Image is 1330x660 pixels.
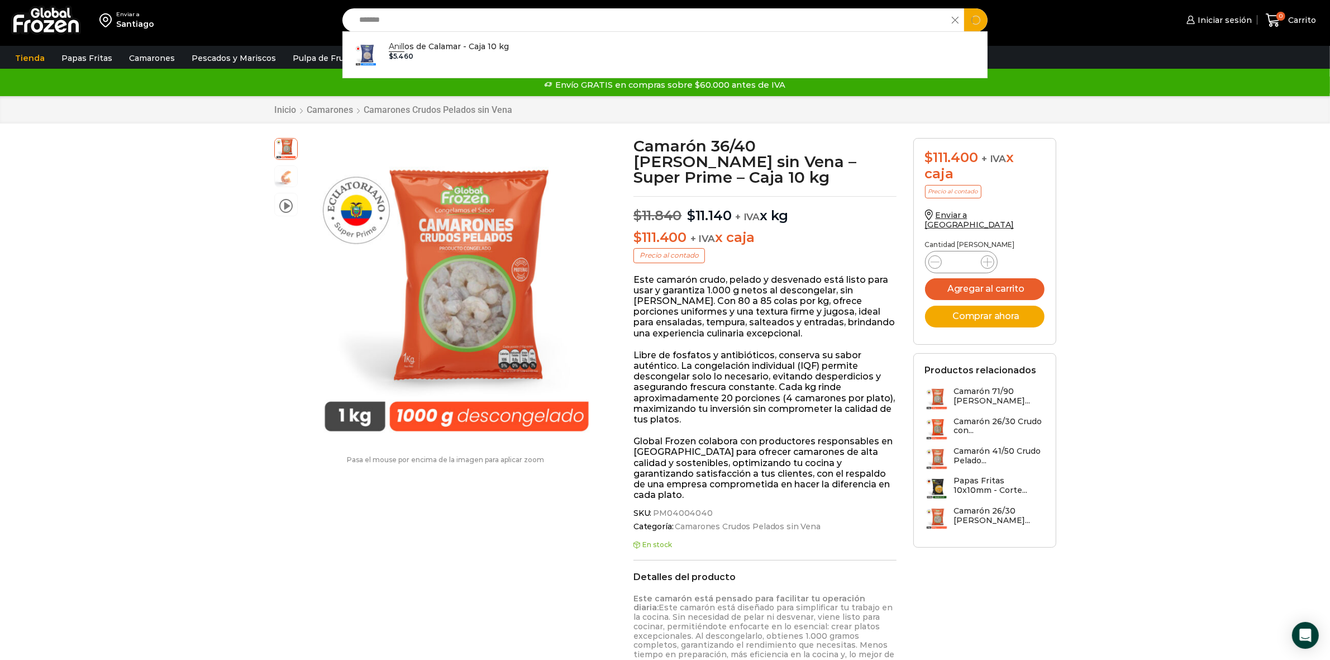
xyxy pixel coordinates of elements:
p: x kg [633,196,897,224]
h1: Camarón 36/40 [PERSON_NAME] sin Vena – Super Prime – Caja 10 kg [633,138,897,185]
nav: Breadcrumb [274,105,513,115]
strong: Anill [389,41,404,52]
input: Product quantity [951,254,972,270]
a: Camarones [307,105,354,115]
div: Open Intercom Messenger [1292,622,1319,649]
button: Agregar al carrito [925,278,1045,300]
p: x caja [633,230,897,246]
a: Camarón 26/30 [PERSON_NAME]... [925,506,1045,530]
span: Iniciar sesión [1195,15,1252,26]
span: Categoría: [633,522,897,531]
h3: Camarón 26/30 Crudo con... [954,417,1045,436]
bdi: 111.400 [925,149,978,165]
p: En stock [633,541,897,549]
button: Comprar ahora [925,306,1045,327]
p: Global Frozen colabora con productores responsables en [GEOGRAPHIC_DATA] para ofrecer camarones d... [633,436,897,500]
p: Precio al contado [925,185,981,198]
span: + IVA [690,233,715,244]
span: $ [389,52,393,60]
div: Enviar a [116,11,154,18]
a: Camarones Crudos Pelados sin Vena [674,522,821,531]
h3: Papas Fritas 10x10mm - Corte... [954,476,1045,495]
span: SKU: [633,509,897,518]
div: Santiago [116,18,154,30]
a: Pulpa de Frutas [287,48,363,69]
span: $ [633,229,642,245]
a: Papas Fritas 10x10mm - Corte... [925,476,1045,500]
a: Enviar a [GEOGRAPHIC_DATA] [925,210,1014,230]
a: Camarón 71/90 [PERSON_NAME]... [925,387,1045,411]
span: + IVA [981,153,1006,164]
span: Carrito [1285,15,1316,26]
a: Camarones [123,48,180,69]
p: Libre de fosfatos y antibióticos, conserva su sabor auténtico. La congelación individual (IQF) pe... [633,350,897,425]
span: PM04004040 [651,509,713,518]
h3: Camarón 41/50 Crudo Pelado... [954,447,1045,466]
p: Este camarón crudo, pelado y desvenado está listo para usar y garantiza 1.000 g netos al desconge... [633,274,897,339]
span: 0 [1276,12,1285,21]
a: Iniciar sesión [1184,9,1252,31]
span: PM04004040 [275,137,297,159]
a: Inicio [274,105,297,115]
button: Search button [964,8,988,32]
p: Cantidad [PERSON_NAME] [925,241,1045,249]
span: + IVA [735,211,760,222]
bdi: 11.840 [633,207,681,224]
h2: Productos relacionados [925,365,1037,376]
bdi: 111.400 [633,229,687,245]
bdi: 11.140 [687,207,731,224]
span: $ [925,149,933,165]
bdi: 5.460 [389,52,413,60]
h3: Camarón 71/90 [PERSON_NAME]... [954,387,1045,406]
h2: Detalles del producto [633,572,897,582]
img: address-field-icon.svg [99,11,116,30]
strong: Este camarón está pensado para facilitar tu operación diaria: [633,593,865,613]
p: Precio al contado [633,248,705,263]
h3: Camarón 26/30 [PERSON_NAME]... [954,506,1045,525]
a: Pescados y Mariscos [186,48,282,69]
a: Camarón 26/30 Crudo con... [925,417,1045,441]
p: Pasa el mouse por encima de la imagen para aplicar zoom [274,456,617,464]
p: os de Calamar - Caja 10 kg [389,40,509,53]
a: 0 Carrito [1263,7,1319,34]
a: Tienda [9,48,50,69]
span: $ [687,207,695,224]
a: Papas Fritas [56,48,118,69]
span: camaron-sin-cascara [275,166,297,188]
a: Camarones Crudos Pelados sin Vena [364,105,513,115]
a: Camarón 41/50 Crudo Pelado... [925,447,1045,471]
div: x caja [925,150,1045,182]
span: $ [633,207,642,224]
a: Anillos de Calamar - Caja 10 kg $5.460 [343,37,988,72]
